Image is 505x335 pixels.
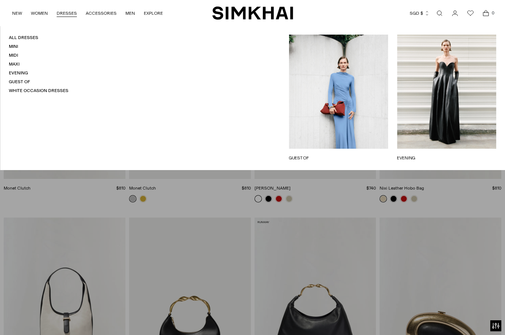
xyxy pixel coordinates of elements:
[144,5,163,21] a: EXPLORE
[212,6,293,20] a: SIMKHAI
[410,5,430,21] button: SGD $
[31,5,48,21] a: WOMEN
[125,5,135,21] a: MEN
[479,6,493,21] a: Open cart modal
[463,6,478,21] a: Wishlist
[432,6,447,21] a: Open search modal
[86,5,117,21] a: ACCESSORIES
[490,10,496,16] span: 0
[448,6,462,21] a: Go to the account page
[57,5,77,21] a: DRESSES
[12,5,22,21] a: NEW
